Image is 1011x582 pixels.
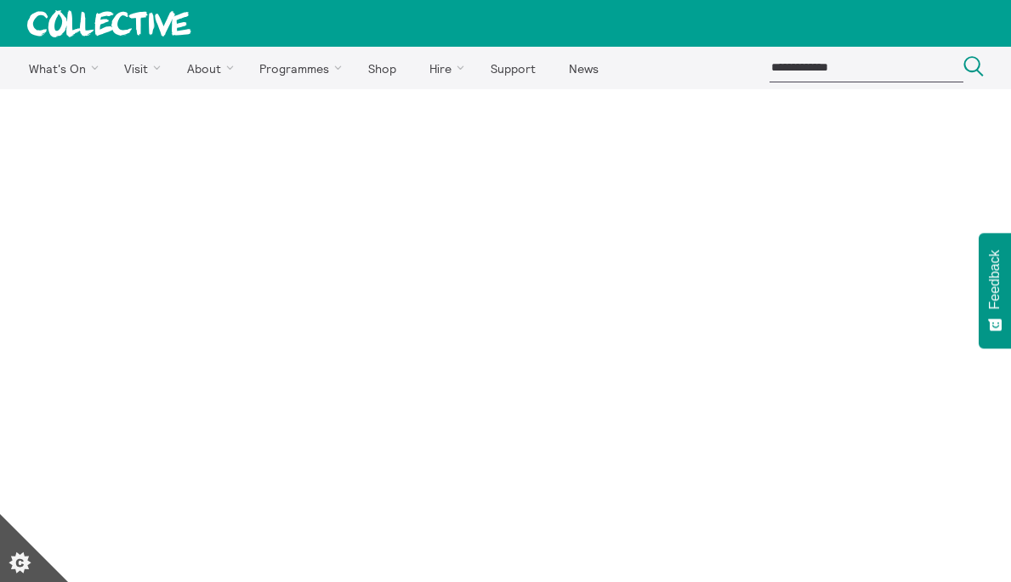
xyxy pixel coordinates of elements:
a: Hire [415,47,473,89]
a: Visit [110,47,169,89]
a: About [172,47,241,89]
span: Feedback [987,250,1002,309]
a: Support [475,47,550,89]
a: Programmes [245,47,350,89]
a: News [554,47,613,89]
a: Shop [353,47,411,89]
button: Feedback - Show survey [979,233,1011,348]
a: What's On [14,47,106,89]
